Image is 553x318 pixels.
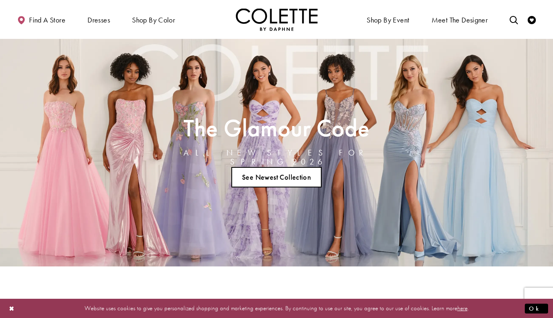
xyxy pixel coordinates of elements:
button: Close Dialog [5,301,19,316]
span: Dresses [85,8,112,31]
a: Visit Home Page [236,8,318,31]
span: Shop By Event [365,8,411,31]
p: Website uses cookies to give you personalized shopping and marketing experiences. By continuing t... [59,303,494,314]
span: Shop By Event [367,16,409,24]
button: Submit Dialog [525,303,548,313]
a: Toggle search [508,8,520,31]
a: Meet the designer [430,8,490,31]
span: Dresses [87,16,110,24]
img: Colette by Daphne [236,8,318,31]
h2: The Glamour Code [161,117,392,139]
a: here [457,304,468,312]
a: Check Wishlist [526,8,538,31]
span: Shop by color [130,8,177,31]
a: See Newest Collection The Glamour Code ALL NEW STYLES FOR SPRING 2026 [231,167,322,187]
span: Meet the designer [432,16,488,24]
ul: Slider Links [158,164,395,191]
a: Find a store [15,8,67,31]
span: Shop by color [132,16,175,24]
h4: ALL NEW STYLES FOR SPRING 2026 [161,148,392,166]
span: Find a store [29,16,65,24]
